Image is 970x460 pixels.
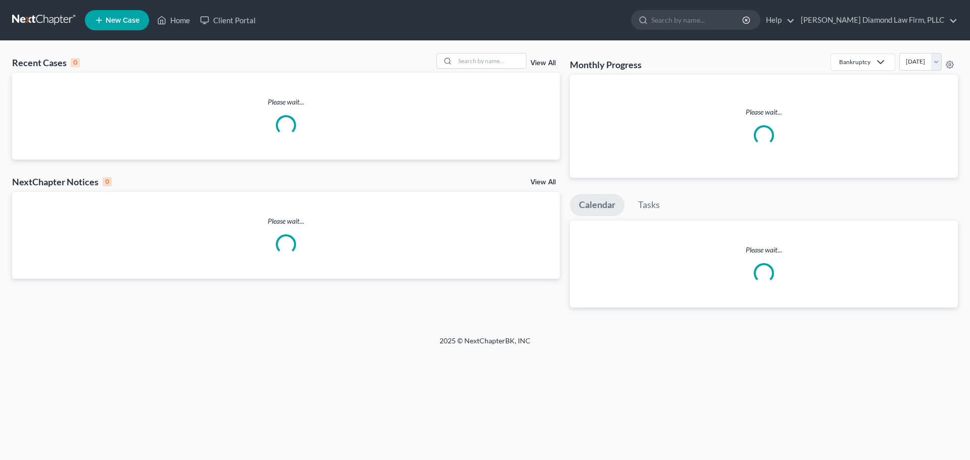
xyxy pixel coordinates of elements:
[12,97,560,107] p: Please wait...
[195,11,261,29] a: Client Portal
[761,11,795,29] a: Help
[651,11,744,29] input: Search by name...
[12,216,560,226] p: Please wait...
[197,336,773,354] div: 2025 © NextChapterBK, INC
[629,194,669,216] a: Tasks
[103,177,112,186] div: 0
[570,245,958,255] p: Please wait...
[839,58,870,66] div: Bankruptcy
[152,11,195,29] a: Home
[570,194,624,216] a: Calendar
[106,17,139,24] span: New Case
[796,11,957,29] a: [PERSON_NAME] Diamond Law Firm, PLLC
[570,59,642,71] h3: Monthly Progress
[530,179,556,186] a: View All
[12,176,112,188] div: NextChapter Notices
[455,54,526,68] input: Search by name...
[578,107,950,117] p: Please wait...
[71,58,80,67] div: 0
[530,60,556,67] a: View All
[12,57,80,69] div: Recent Cases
